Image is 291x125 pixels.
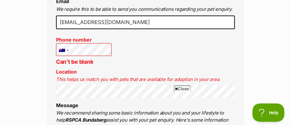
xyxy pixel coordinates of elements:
iframe: Help Scout Beacon - Open [252,103,285,122]
span: Close [174,86,191,92]
div: Australia: +61 [56,44,71,57]
label: Phone number [56,37,112,42]
p: This helps us match you with pets that are available for adoption in your area. [56,76,235,83]
p: We require this to be able to send you communications regarding your pet enquiry. [56,6,235,13]
iframe: Advertisement [33,94,258,122]
label: Location [56,69,77,75]
p: Can't be blank [56,58,112,66]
